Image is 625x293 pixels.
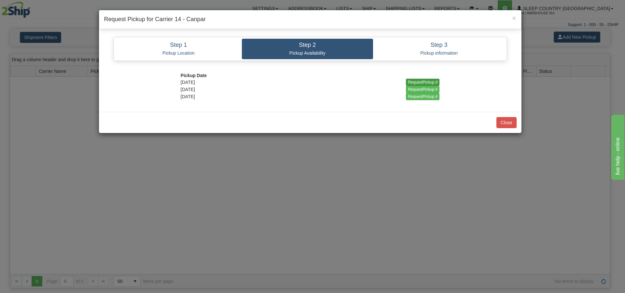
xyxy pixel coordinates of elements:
[378,50,500,56] p: Pickup information
[406,86,439,93] input: RequestPickup #
[512,15,516,21] button: Close
[104,15,516,24] h4: Request Pickup for Carrier 14 - Canpar
[373,39,505,59] a: Step 3 Pickup information
[247,42,368,48] h4: Step 2
[120,42,237,48] h4: Step 1
[5,4,60,12] div: live help - online
[512,14,516,22] span: ×
[247,50,368,56] p: Pickup Availability
[181,79,294,86] td: [DATE]
[610,113,624,180] iframe: chat widget
[378,42,500,48] h4: Step 3
[115,39,242,59] a: Step 1 Pickup Location
[242,39,373,59] a: Step 2 Pickup Availability
[406,79,439,86] input: RequestPickup #
[120,50,237,56] p: Pickup Location
[496,117,517,128] button: Close
[181,93,294,100] td: [DATE]
[181,86,294,93] td: [DATE]
[406,93,439,100] input: RequestPickup #
[181,72,294,79] th: Pickup Date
